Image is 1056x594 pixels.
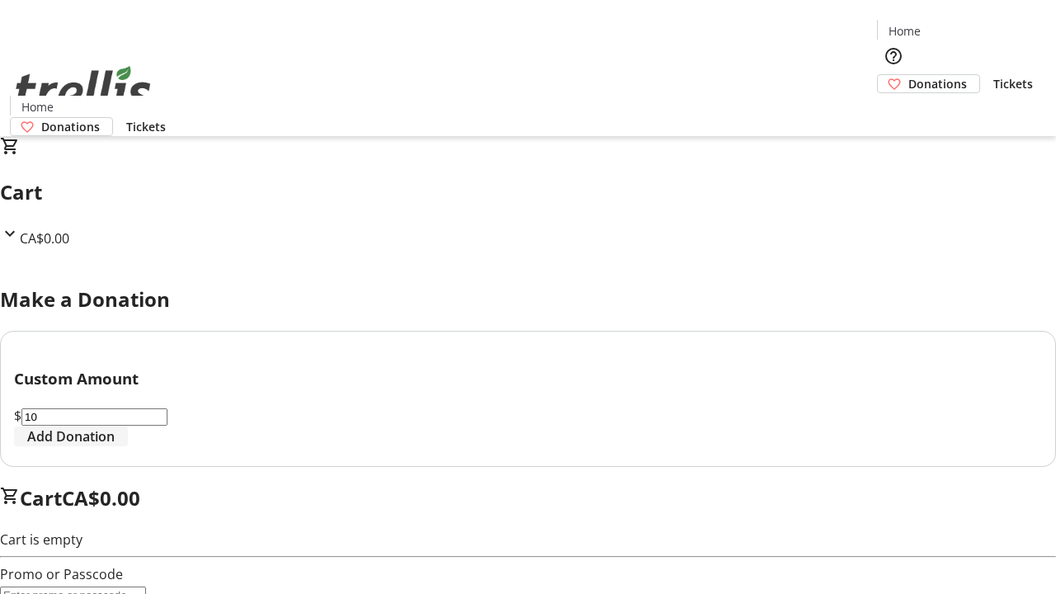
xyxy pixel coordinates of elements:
span: Donations [41,118,100,135]
h3: Custom Amount [14,367,1042,390]
a: Home [878,22,931,40]
input: Donation Amount [21,408,167,426]
span: Tickets [126,118,166,135]
a: Tickets [980,75,1046,92]
button: Cart [877,93,910,126]
button: Help [877,40,910,73]
a: Donations [877,74,980,93]
span: Donations [908,75,967,92]
span: CA$0.00 [20,229,69,247]
img: Orient E2E Organization FzGrlmkBDC's Logo [10,48,157,130]
span: Tickets [993,75,1033,92]
a: Donations [10,117,113,136]
span: CA$0.00 [62,484,140,511]
span: Home [21,98,54,115]
a: Home [11,98,64,115]
span: Add Donation [27,427,115,446]
span: Home [889,22,921,40]
a: Tickets [113,118,179,135]
button: Add Donation [14,427,128,446]
span: $ [14,407,21,425]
